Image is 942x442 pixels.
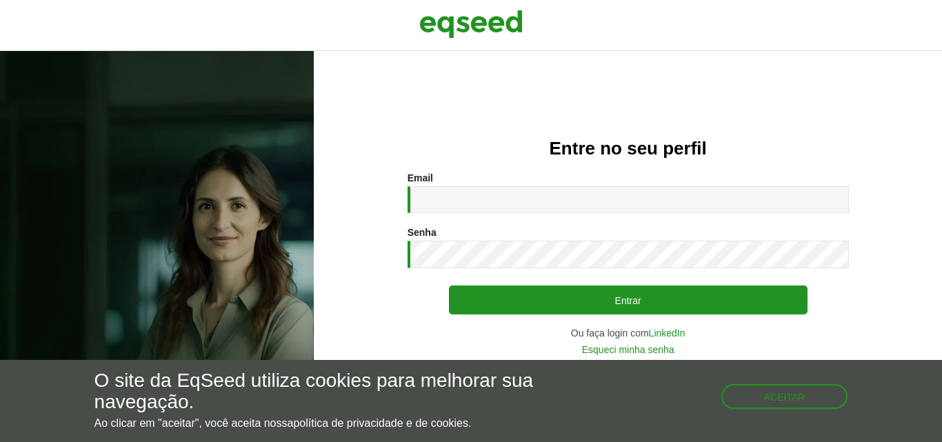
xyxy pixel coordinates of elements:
a: LinkedIn [649,328,685,338]
button: Entrar [449,285,808,314]
label: Senha [408,228,437,237]
p: Ao clicar em "aceitar", você aceita nossa . [94,416,547,430]
div: Ou faça login com [408,328,849,338]
a: política de privacidade e de cookies [293,418,468,429]
h2: Entre no seu perfil [341,139,914,159]
a: Esqueci minha senha [582,345,674,354]
label: Email [408,173,433,183]
img: EqSeed Logo [419,7,523,41]
button: Aceitar [721,384,848,409]
h5: O site da EqSeed utiliza cookies para melhorar sua navegação. [94,370,547,413]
